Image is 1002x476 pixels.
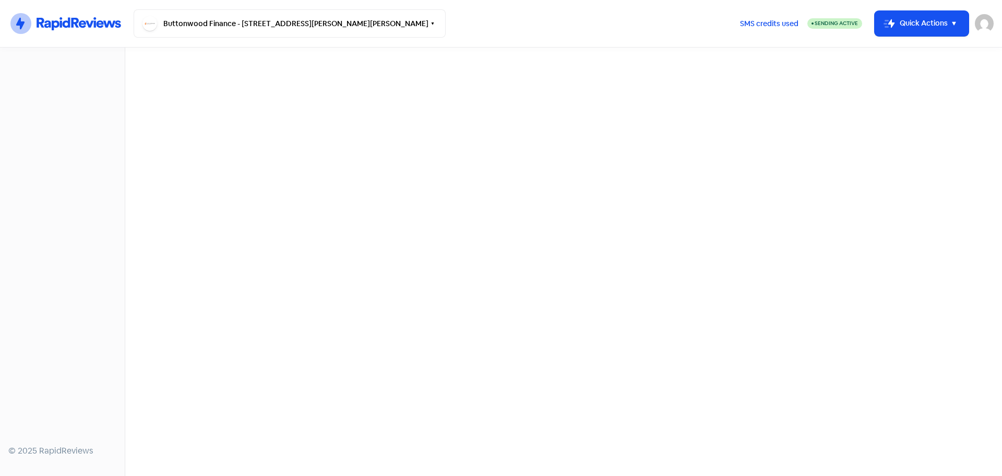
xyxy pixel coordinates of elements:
[731,17,807,28] a: SMS credits used
[740,18,798,29] span: SMS credits used
[134,9,446,38] button: Buttonwood Finance - [STREET_ADDRESS][PERSON_NAME][PERSON_NAME]
[8,445,116,457] div: © 2025 RapidReviews
[815,20,858,27] span: Sending Active
[875,11,969,36] button: Quick Actions
[975,14,994,33] img: User
[807,17,862,30] a: Sending Active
